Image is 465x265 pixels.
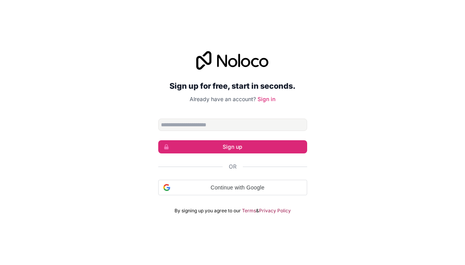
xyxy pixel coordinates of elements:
[190,96,256,102] span: Already have an account?
[158,79,307,93] h2: Sign up for free, start in seconds.
[175,208,241,214] span: By signing up you agree to our
[173,184,302,192] span: Continue with Google
[158,119,307,131] input: Email address
[229,163,237,170] span: Or
[158,180,307,195] div: Continue with Google
[256,208,259,214] span: &
[259,208,291,214] a: Privacy Policy
[158,140,307,153] button: Sign up
[242,208,256,214] a: Terms
[258,96,275,102] a: Sign in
